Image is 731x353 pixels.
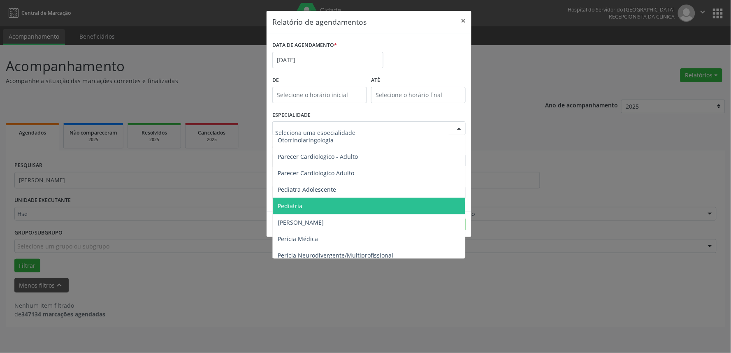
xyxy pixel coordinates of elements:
span: Parecer Cardiologico - Adulto [278,153,358,160]
span: Perícia Médica [278,235,318,243]
input: Selecione uma data ou intervalo [272,52,383,68]
span: Otorrinolaringologia [278,136,334,144]
label: DATA DE AGENDAMENTO [272,39,337,52]
label: De [272,74,367,87]
span: [PERSON_NAME] [278,218,324,226]
span: Pediatria [278,202,302,210]
label: ESPECIALIDADE [272,109,311,122]
label: ATÉ [371,74,466,87]
button: Close [455,11,471,31]
span: Pediatra Adolescente [278,186,336,193]
input: Selecione o horário inicial [272,87,367,103]
input: Seleciona uma especialidade [275,124,449,141]
span: Perícia Neurodivergente/Multiprofissional [278,251,393,259]
input: Selecione o horário final [371,87,466,103]
h5: Relatório de agendamentos [272,16,367,27]
span: Parecer Cardiologico Adulto [278,169,354,177]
